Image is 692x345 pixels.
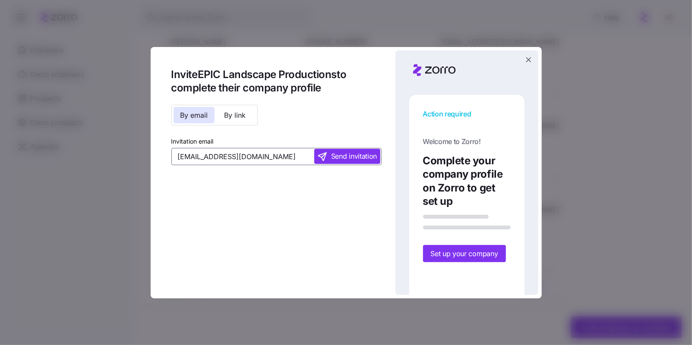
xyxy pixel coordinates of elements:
span: Welcome to Zorro! [423,136,511,147]
button: Send invitation [314,149,380,164]
span: Action required [423,109,511,119]
label: Invitation email [171,137,214,146]
span: By link [224,112,246,119]
input: Add invitation email [171,148,382,165]
span: By email [180,112,208,119]
h1: Invite EPIC Landscape Productions to complete their company profile [171,68,382,94]
span: Send invitation [331,151,377,162]
h1: Complete your company profile on Zorro to get set up [423,154,511,208]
